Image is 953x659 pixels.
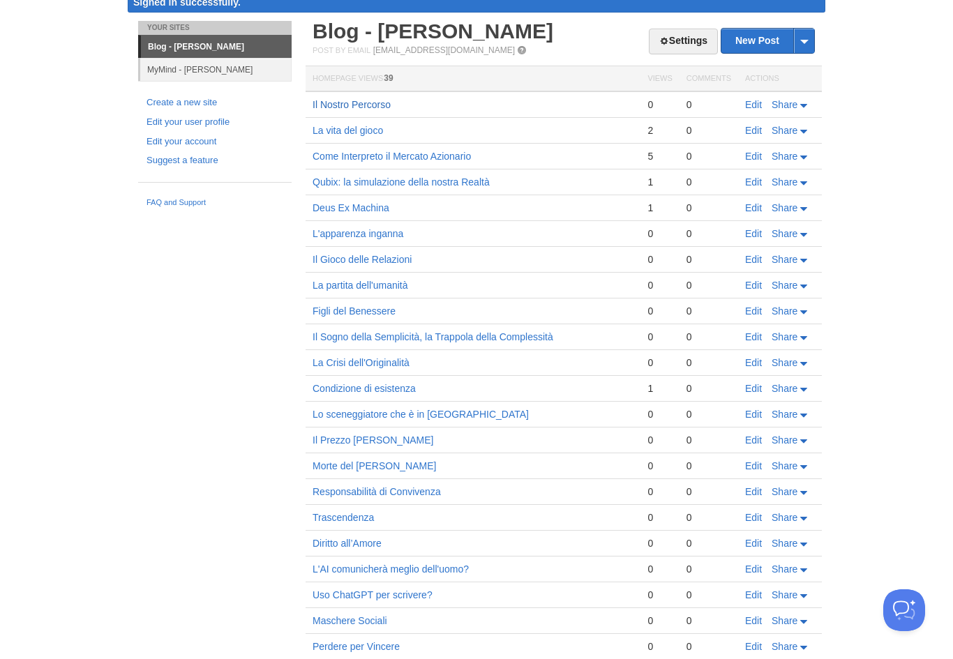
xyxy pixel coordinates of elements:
[686,589,731,601] div: 0
[686,98,731,111] div: 0
[745,254,762,265] a: Edit
[313,228,403,239] a: L'apparenza inganna
[772,202,797,213] span: Share
[686,511,731,524] div: 0
[686,356,731,369] div: 0
[745,641,762,652] a: Edit
[147,96,283,110] a: Create a new site
[745,228,762,239] a: Edit
[647,485,672,498] div: 0
[738,66,822,92] th: Actions
[647,537,672,550] div: 0
[313,151,471,162] a: Come Interpreto il Mercato Azionario
[772,383,797,394] span: Share
[772,538,797,549] span: Share
[772,254,797,265] span: Share
[647,150,672,162] div: 5
[745,176,762,188] a: Edit
[306,66,640,92] th: Homepage Views
[647,124,672,137] div: 2
[772,409,797,420] span: Share
[772,99,797,110] span: Share
[772,512,797,523] span: Share
[313,99,391,110] a: Il Nostro Percorso
[745,202,762,213] a: Edit
[373,45,515,55] a: [EMAIL_ADDRESS][DOMAIN_NAME]
[138,21,292,35] li: Your Sites
[313,357,410,368] a: La Crisi dell'Originalità
[313,486,441,497] a: Responsabilità di Convivenza
[686,202,731,214] div: 0
[313,512,374,523] a: Trascendenza
[647,305,672,317] div: 0
[772,125,797,136] span: Share
[140,58,292,81] a: MyMind - [PERSON_NAME]
[745,99,762,110] a: Edit
[647,382,672,395] div: 1
[745,460,762,471] a: Edit
[745,538,762,549] a: Edit
[313,409,529,420] a: Lo sceneggiatore che è in [GEOGRAPHIC_DATA]
[721,29,814,53] a: New Post
[745,125,762,136] a: Edit
[147,153,283,168] a: Suggest a feature
[686,485,731,498] div: 0
[384,73,393,83] span: 39
[640,66,679,92] th: Views
[772,228,797,239] span: Share
[772,589,797,600] span: Share
[313,254,412,265] a: Il Gioco delle Relazioni
[745,331,762,342] a: Edit
[647,98,672,111] div: 0
[745,563,762,575] a: Edit
[647,434,672,446] div: 0
[649,29,718,54] a: Settings
[745,383,762,394] a: Edit
[313,383,416,394] a: Condizione di esistenza
[313,538,382,549] a: Diritto all’Amore
[772,331,797,342] span: Share
[313,641,400,652] a: Perdere per Vincere
[686,150,731,162] div: 0
[313,460,436,471] a: Morte del [PERSON_NAME]
[745,305,762,317] a: Edit
[313,20,553,43] a: Blog - [PERSON_NAME]
[647,279,672,291] div: 0
[686,227,731,240] div: 0
[745,434,762,446] a: Edit
[686,279,731,291] div: 0
[647,563,672,575] div: 0
[686,614,731,627] div: 0
[745,357,762,368] a: Edit
[313,563,469,575] a: L'AI comunicherà meglio dell'uomo?
[772,280,797,291] span: Share
[883,589,925,631] iframe: Help Scout Beacon - Open
[647,589,672,601] div: 0
[772,563,797,575] span: Share
[686,124,731,137] div: 0
[772,357,797,368] span: Share
[745,486,762,497] a: Edit
[313,125,383,136] a: La vita del gioco
[647,176,672,188] div: 1
[772,434,797,446] span: Share
[772,305,797,317] span: Share
[647,202,672,214] div: 1
[686,331,731,343] div: 0
[745,512,762,523] a: Edit
[141,36,292,58] a: Blog - [PERSON_NAME]
[647,356,672,369] div: 0
[313,280,408,291] a: La partita dell'umanità
[647,614,672,627] div: 0
[686,640,731,653] div: 0
[686,382,731,395] div: 0
[686,537,731,550] div: 0
[745,280,762,291] a: Edit
[647,253,672,266] div: 0
[313,305,396,317] a: Figli del Benessere
[772,486,797,497] span: Share
[686,563,731,575] div: 0
[772,641,797,652] span: Share
[772,176,797,188] span: Share
[313,331,553,342] a: Il Sogno della Semplicità, la Trappola della Complessità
